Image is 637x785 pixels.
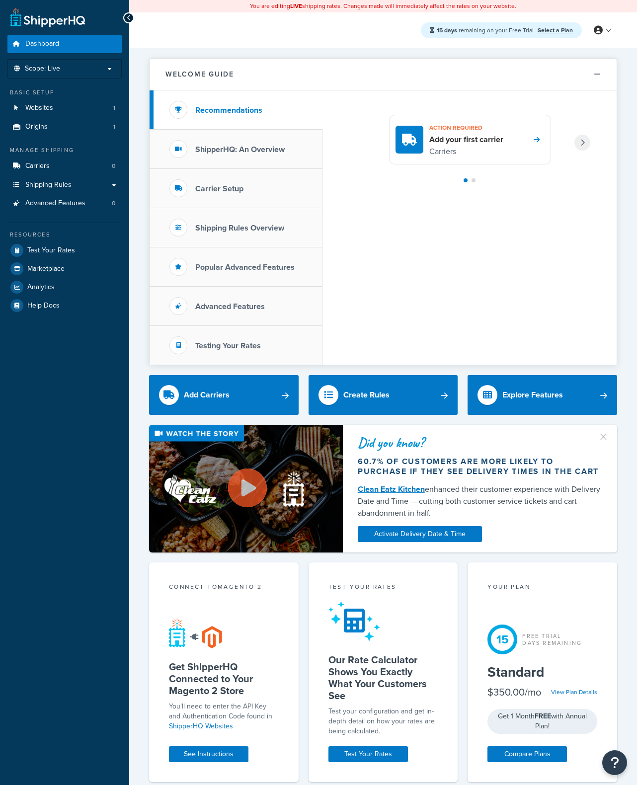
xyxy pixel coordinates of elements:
div: Resources [7,231,122,239]
div: enhanced their customer experience with Delivery Date and Time — cutting both customer service ti... [358,483,602,519]
button: Open Resource Center [602,750,627,775]
span: Websites [25,104,53,112]
p: You'll need to enter the API Key and Authentication Code found in [169,702,279,731]
a: View Plan Details [551,688,597,697]
div: Test your configuration and get in-depth detail on how your rates are being calculated. [328,706,438,736]
p: Carriers [429,145,503,158]
span: 1 [113,123,115,131]
div: Connect to Magento 2 [169,582,279,594]
a: Add Carriers [149,375,299,415]
div: Manage Shipping [7,146,122,155]
li: Websites [7,99,122,117]
h5: Our Rate Calculator Shows You Exactly What Your Customers See [328,654,438,702]
a: Compare Plans [487,746,567,762]
span: Origins [25,123,48,131]
div: 60.7% of customers are more likely to purchase if they see delivery times in the cart [358,457,602,476]
a: Marketplace [7,260,122,278]
h2: Welcome Guide [165,71,234,78]
span: Analytics [27,283,55,292]
h3: Advanced Features [195,302,265,311]
span: Dashboard [25,40,59,48]
div: Add Carriers [184,388,230,402]
h3: Carrier Setup [195,184,243,193]
div: Free Trial Days Remaining [522,632,582,646]
span: Scope: Live [25,65,60,73]
h3: Recommendations [195,106,262,115]
span: 0 [112,199,115,208]
h5: Standard [487,664,597,680]
span: Marketplace [27,265,65,273]
a: Analytics [7,278,122,296]
span: Advanced Features [25,199,85,208]
a: Websites1 [7,99,122,117]
button: Welcome Guide [150,59,617,90]
li: Origins [7,118,122,136]
a: Create Rules [309,375,458,415]
div: Test your rates [328,582,438,594]
h3: Testing Your Rates [195,341,261,350]
div: Create Rules [343,388,390,402]
img: connect-shq-magento-24cdf84b.svg [169,618,222,648]
a: Dashboard [7,35,122,53]
li: Advanced Features [7,194,122,213]
h5: Get ShipperHQ Connected to Your Magento 2 Store [169,661,279,697]
h4: Add your first carrier [429,134,503,145]
span: remaining on your Free Trial [437,26,535,35]
a: Help Docs [7,297,122,314]
img: Video thumbnail [149,425,343,552]
a: Carriers0 [7,157,122,175]
li: Carriers [7,157,122,175]
h3: Action required [429,121,503,134]
h3: Popular Advanced Features [195,263,295,272]
a: Test Your Rates [7,241,122,259]
span: 0 [112,162,115,170]
div: $350.00/mo [487,685,541,699]
div: Get 1 Month with Annual Plan! [487,709,597,734]
div: Explore Features [502,388,563,402]
a: Advanced Features0 [7,194,122,213]
a: Explore Features [468,375,617,415]
b: LIVE [290,1,302,10]
span: 1 [113,104,115,112]
a: ShipperHQ Websites [169,721,233,731]
div: Your Plan [487,582,597,594]
a: Origins1 [7,118,122,136]
span: Test Your Rates [27,246,75,255]
span: Carriers [25,162,50,170]
a: Select a Plan [538,26,573,35]
span: Shipping Rules [25,181,72,189]
a: Clean Eatz Kitchen [358,483,425,495]
h3: ShipperHQ: An Overview [195,145,285,154]
div: Did you know? [358,436,602,450]
a: Test Your Rates [328,746,408,762]
span: Help Docs [27,302,60,310]
div: 15 [487,625,517,654]
strong: 15 days [437,26,457,35]
h3: Shipping Rules Overview [195,224,284,233]
a: See Instructions [169,746,248,762]
a: Activate Delivery Date & Time [358,526,482,542]
a: Shipping Rules [7,176,122,194]
strong: FREE [535,711,551,721]
div: Basic Setup [7,88,122,97]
